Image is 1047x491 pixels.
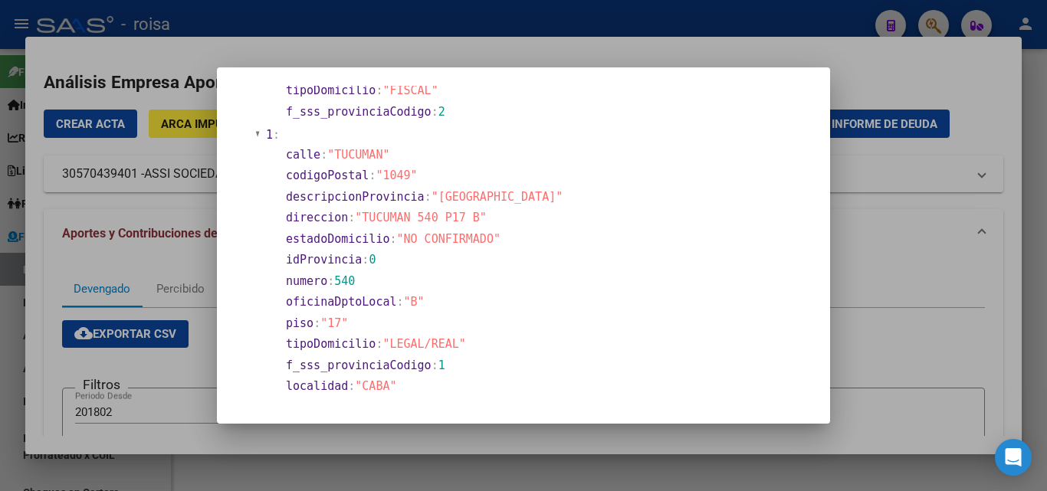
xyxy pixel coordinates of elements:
span: : [362,253,369,267]
span: : [327,274,334,288]
span: "FISCAL" [382,83,438,97]
span: "LEGAL/REAL" [382,337,465,351]
div: Open Intercom Messenger [995,439,1032,476]
span: : [273,128,280,142]
span: 1 [438,358,445,372]
span: 540 [334,274,355,288]
span: : [322,405,329,419]
span: 0 [369,253,376,267]
span: "B" [404,295,425,309]
span: piso [286,316,313,330]
span: : [348,379,355,393]
span: 2 [438,105,445,119]
span: tipoDomicilio [286,83,376,97]
span: : [320,148,327,162]
span: : [432,358,438,372]
span: estadoDomicilio [286,232,389,246]
span: "NO CONFIRMADO" [397,232,501,246]
span: : [376,337,382,351]
span: f_sss_provinciaCodigo [286,358,432,372]
span: : [313,316,320,330]
span: "TUCUMAN" [327,148,389,162]
span: "ACTIVO" [329,405,384,419]
span: "CABA" [355,379,396,393]
span: calle [286,148,320,162]
span: localidad [286,379,348,393]
span: "[GEOGRAPHIC_DATA]" [432,190,563,204]
span: : [397,295,404,309]
span: tipoDomicilio [286,337,376,351]
span: "TUCUMAN 540 P17 B" [355,211,487,224]
span: "17" [320,316,348,330]
span: : [376,83,382,97]
span: f_sss_provinciaCodigo [286,105,432,119]
span: idProvincia [286,253,362,267]
span: : [369,169,376,182]
span: : [348,211,355,224]
span: "1049" [376,169,417,182]
span: numero [286,274,327,288]
span: direccion [286,211,348,224]
span: : [432,105,438,119]
span: : [389,232,396,246]
span: 1 [266,128,273,142]
span: descripcionProvincia [286,190,425,204]
span: codigoPostal [286,169,369,182]
span: oficinaDptoLocal [286,295,397,309]
span: : [425,190,432,204]
span: estadoClave [246,405,322,419]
